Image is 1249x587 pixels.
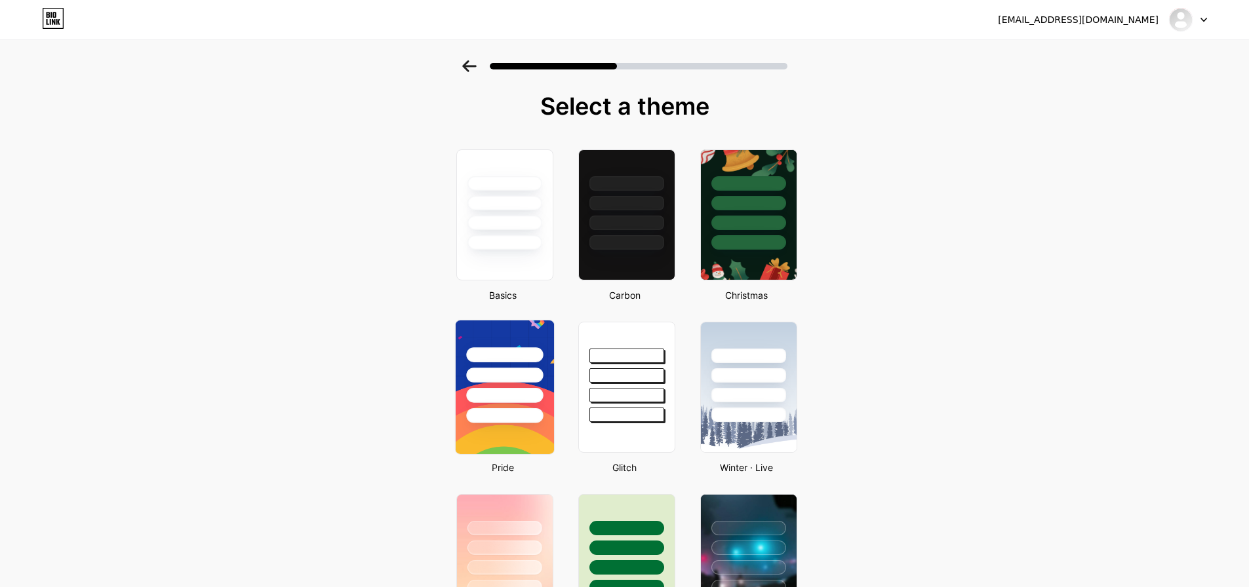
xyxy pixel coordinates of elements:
div: [EMAIL_ADDRESS][DOMAIN_NAME] [998,13,1159,27]
div: Basics [452,288,553,302]
img: tuoitrenonglamtphcm [1168,7,1193,32]
div: Carbon [574,288,675,302]
div: Christmas [696,288,797,302]
div: Pride [452,461,553,474]
div: Glitch [574,461,675,474]
div: Winter · Live [696,461,797,474]
img: pride-mobile.png [455,320,553,454]
div: Select a theme [451,93,799,119]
